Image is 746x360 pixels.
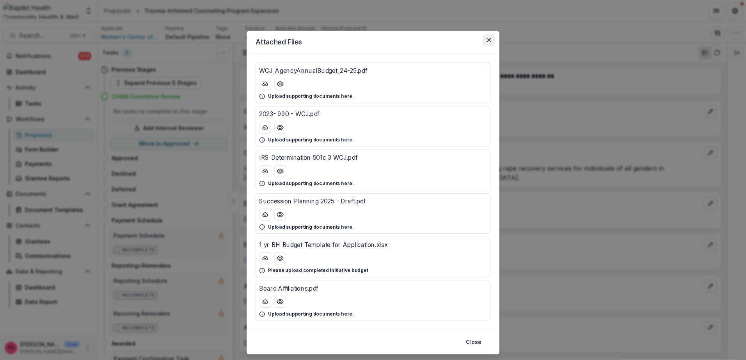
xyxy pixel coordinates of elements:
[259,284,318,293] p: Board Affiliations.pdf
[259,252,271,264] button: download-button
[259,197,366,206] p: Succession Planning 2025 - Draft.pdf
[259,165,271,177] button: download-button
[274,78,286,90] button: Preview WCJ_AgencyAnnualBudget_24-25.pdf
[483,34,495,46] button: Close
[259,78,271,90] button: download-button
[268,136,354,143] p: Upload supporting documents here.
[259,109,320,118] p: 2023- 990 - WCJ.pdf
[259,240,388,249] p: 1 yr BH Budget Template for Application.xlsx
[268,267,368,274] p: Please upload completed initiative budget
[259,208,271,221] button: download-button
[268,93,354,100] p: Upload supporting documents here.
[259,122,271,134] button: download-button
[259,296,271,308] button: download-button
[259,66,368,75] p: WCJ_AgencyAnnualBudget_24-25.pdf
[247,31,499,54] header: Attached Files
[268,311,354,318] p: Upload supporting documents here.
[268,224,354,230] p: Upload supporting documents here.
[274,252,286,264] button: Preview 1 yr BH Budget Template for Application.xlsx
[274,208,286,221] button: Preview Succession Planning 2025 - Draft.pdf
[461,336,486,348] button: Close
[274,165,286,177] button: Preview IRS Determination 501c 3 WCJ.pdf
[259,153,357,162] p: IRS Determination 501c 3 WCJ.pdf
[274,122,286,134] button: Preview 2023- 990 - WCJ.pdf
[268,180,354,187] p: Upload supporting documents here.
[274,296,286,308] button: Preview Board Affiliations.pdf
